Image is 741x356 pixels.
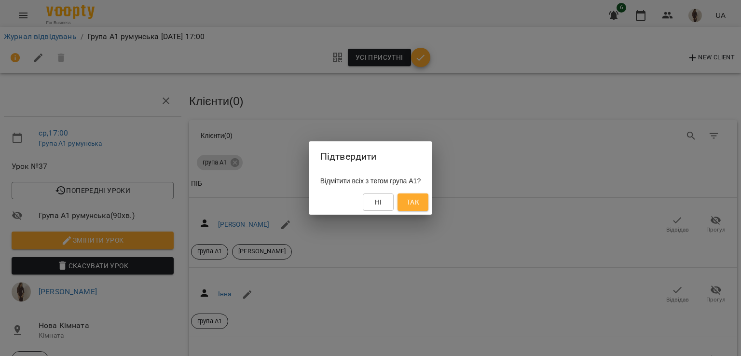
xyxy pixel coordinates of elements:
[407,196,419,208] span: Так
[320,149,421,164] h2: Підтвердити
[309,172,432,190] div: Відмітити всіх з тегом група А1?
[363,193,394,211] button: Ні
[398,193,428,211] button: Так
[375,196,382,208] span: Ні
